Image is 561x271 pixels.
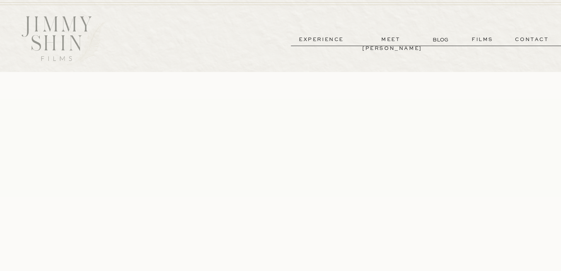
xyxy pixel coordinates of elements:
[464,35,501,44] a: films
[504,35,560,44] a: contact
[293,35,350,44] a: experience
[433,36,450,44] a: BLOG
[362,35,419,44] a: meet [PERSON_NAME]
